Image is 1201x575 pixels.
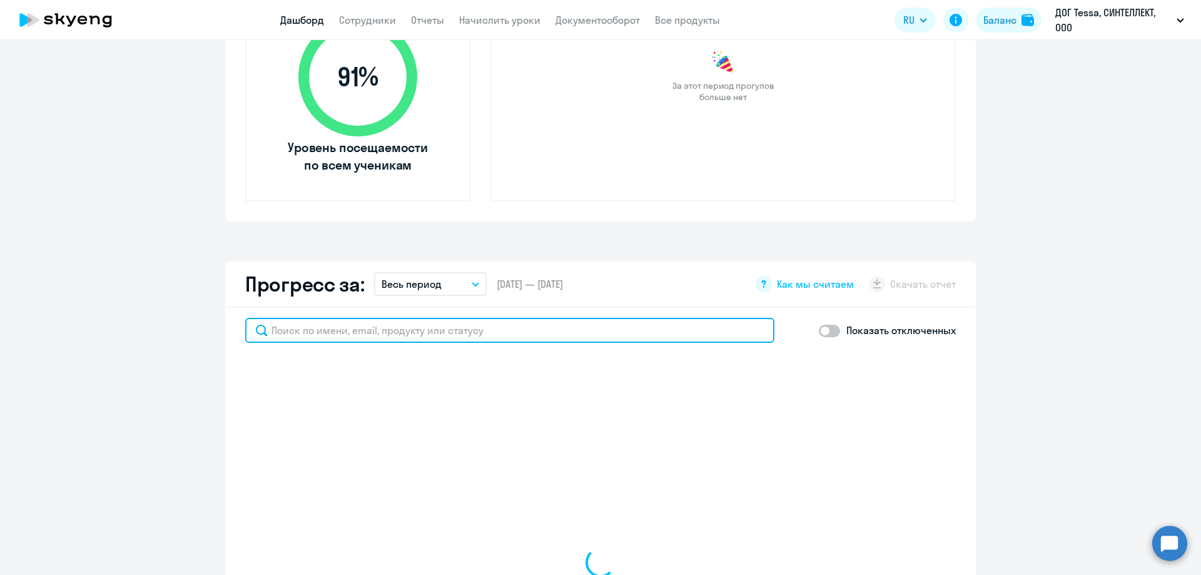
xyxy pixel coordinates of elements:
img: balance [1021,14,1034,26]
span: Уровень посещаемости по всем ученикам [286,139,430,174]
p: Весь период [382,277,442,292]
a: Сотрудники [339,14,396,26]
span: RU [903,13,915,28]
span: [DATE] — [DATE] [497,277,563,291]
span: Как мы считаем [777,277,854,291]
h2: Прогресс за: [245,272,364,297]
button: ДОГ Tessa, СИНТЕЛЛЕКТ, ООО [1049,5,1190,35]
a: Все продукты [655,14,720,26]
p: Показать отключенных [846,323,956,338]
a: Дашборд [280,14,324,26]
button: Весь период [374,272,487,296]
span: 91 % [286,62,430,92]
p: ДОГ Tessa, СИНТЕЛЛЕКТ, ООО [1055,5,1172,35]
button: RU [894,8,936,33]
input: Поиск по имени, email, продукту или статусу [245,318,774,343]
div: Баланс [983,13,1016,28]
a: Начислить уроки [459,14,540,26]
a: Документооборот [555,14,640,26]
img: congrats [711,50,736,75]
a: Отчеты [411,14,444,26]
span: За этот период прогулов больше нет [671,80,776,103]
button: Балансbalance [976,8,1041,33]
